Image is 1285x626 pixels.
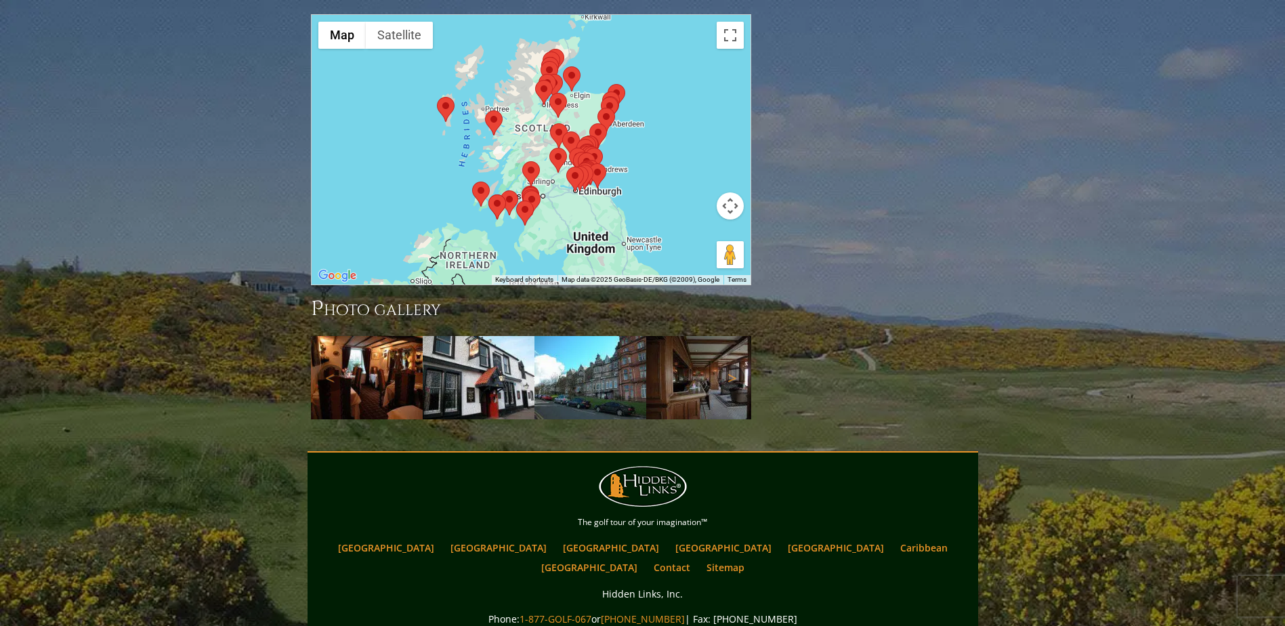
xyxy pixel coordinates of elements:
[700,558,751,577] a: Sitemap
[315,267,360,285] img: Google
[893,538,954,558] a: Caribbean
[781,538,891,558] a: [GEOGRAPHIC_DATA]
[315,267,360,285] a: Open this area in Google Maps (opens a new window)
[318,364,345,392] a: Previous
[520,612,591,625] a: 1-877-GOLF-067
[556,538,666,558] a: [GEOGRAPHIC_DATA]
[311,585,975,602] p: Hidden Links, Inc.
[444,538,553,558] a: [GEOGRAPHIC_DATA]
[669,538,778,558] a: [GEOGRAPHIC_DATA]
[331,538,441,558] a: [GEOGRAPHIC_DATA]
[534,558,644,577] a: [GEOGRAPHIC_DATA]
[318,22,366,49] button: Show street map
[717,22,744,49] button: Toggle fullscreen view
[647,558,697,577] a: Contact
[717,241,744,268] button: Drag Pegman onto the map to open Street View
[717,364,744,392] a: Next
[728,276,746,283] a: Terms (opens in new tab)
[366,22,433,49] button: Show satellite imagery
[717,192,744,220] button: Map camera controls
[495,275,553,285] button: Keyboard shortcuts
[601,612,685,625] a: [PHONE_NUMBER]
[311,295,751,322] h3: Photo Gallery
[562,276,719,283] span: Map data ©2025 GeoBasis-DE/BKG (©2009), Google
[311,515,975,530] p: The golf tour of your imagination™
